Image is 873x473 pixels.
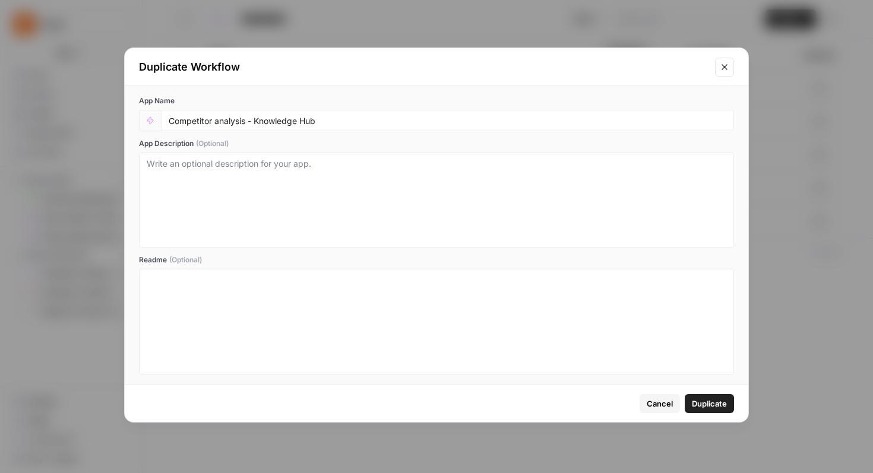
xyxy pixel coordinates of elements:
button: Duplicate [685,394,734,413]
label: App Name [139,96,734,106]
span: (Optional) [196,138,229,149]
label: App Description [139,138,734,149]
button: Cancel [640,394,680,413]
input: Untitled [169,115,726,126]
span: Duplicate [692,398,727,409]
div: Duplicate Workflow [139,59,708,75]
span: (Optional) [169,255,202,265]
label: Readme [139,255,734,265]
button: Close modal [715,58,734,77]
span: Cancel [647,398,673,409]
